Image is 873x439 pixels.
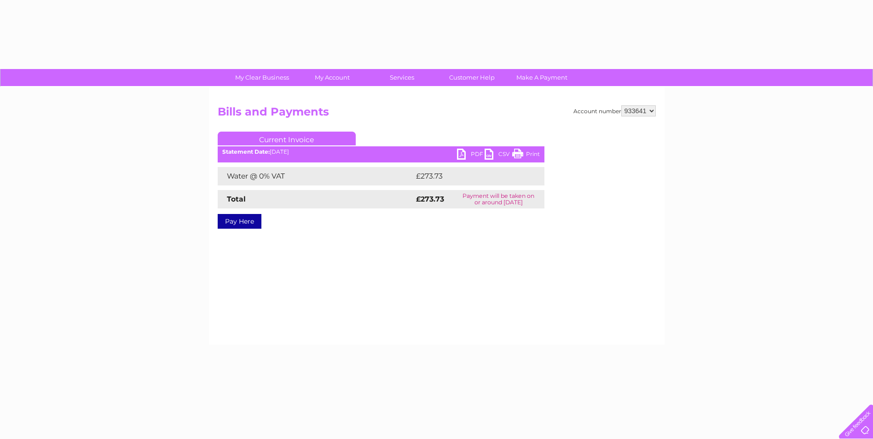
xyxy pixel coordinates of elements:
[227,195,246,203] strong: Total
[414,167,528,185] td: £273.73
[294,69,370,86] a: My Account
[485,149,512,162] a: CSV
[364,69,440,86] a: Services
[218,167,414,185] td: Water @ 0% VAT
[457,149,485,162] a: PDF
[218,105,656,123] h2: Bills and Payments
[224,69,300,86] a: My Clear Business
[434,69,510,86] a: Customer Help
[512,149,540,162] a: Print
[453,190,544,208] td: Payment will be taken on or around [DATE]
[573,105,656,116] div: Account number
[504,69,580,86] a: Make A Payment
[218,214,261,229] a: Pay Here
[218,132,356,145] a: Current Invoice
[222,148,270,155] b: Statement Date:
[218,149,544,155] div: [DATE]
[416,195,444,203] strong: £273.73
